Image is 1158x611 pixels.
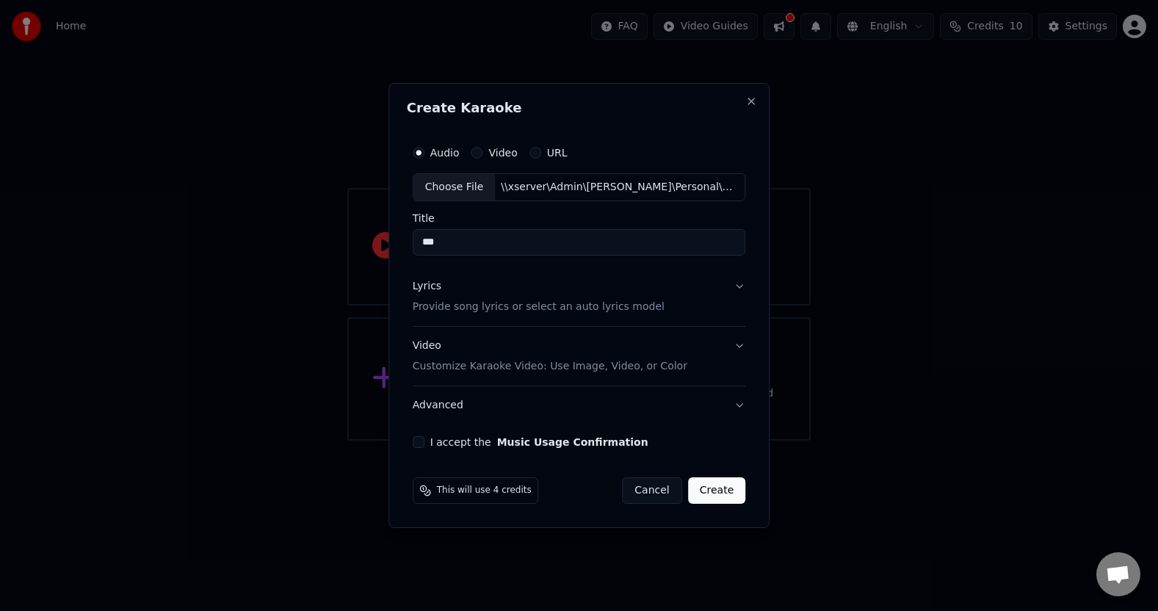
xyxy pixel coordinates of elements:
[413,386,746,424] button: Advanced
[413,213,746,223] label: Title
[688,477,746,504] button: Create
[430,437,648,447] label: I accept the
[437,485,532,496] span: This will use 4 credits
[407,101,752,115] h2: Create Karaoke
[489,148,518,158] label: Video
[413,300,665,314] p: Provide song lyrics or select an auto lyrics model
[413,359,687,374] p: Customize Karaoke Video: Use Image, Video, or Color
[413,267,746,326] button: LyricsProvide song lyrics or select an auto lyrics model
[430,148,460,158] label: Audio
[497,437,648,447] button: I accept the
[413,174,496,200] div: Choose File
[413,279,441,294] div: Lyrics
[413,327,746,386] button: VideoCustomize Karaoke Video: Use Image, Video, or Color
[622,477,681,504] button: Cancel
[413,339,687,374] div: Video
[495,180,745,195] div: \\xserver\Admin\[PERSON_NAME]\Personal\Music\Chinese\古巨基\必殺技.mp3
[547,148,568,158] label: URL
